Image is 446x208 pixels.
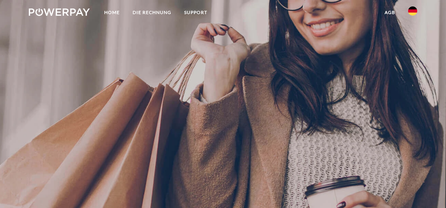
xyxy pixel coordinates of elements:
[378,6,402,19] a: agb
[98,6,126,19] a: Home
[178,6,214,19] a: SUPPORT
[126,6,178,19] a: DIE RECHNUNG
[408,6,417,16] img: de
[29,8,90,16] img: logo-powerpay-white.svg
